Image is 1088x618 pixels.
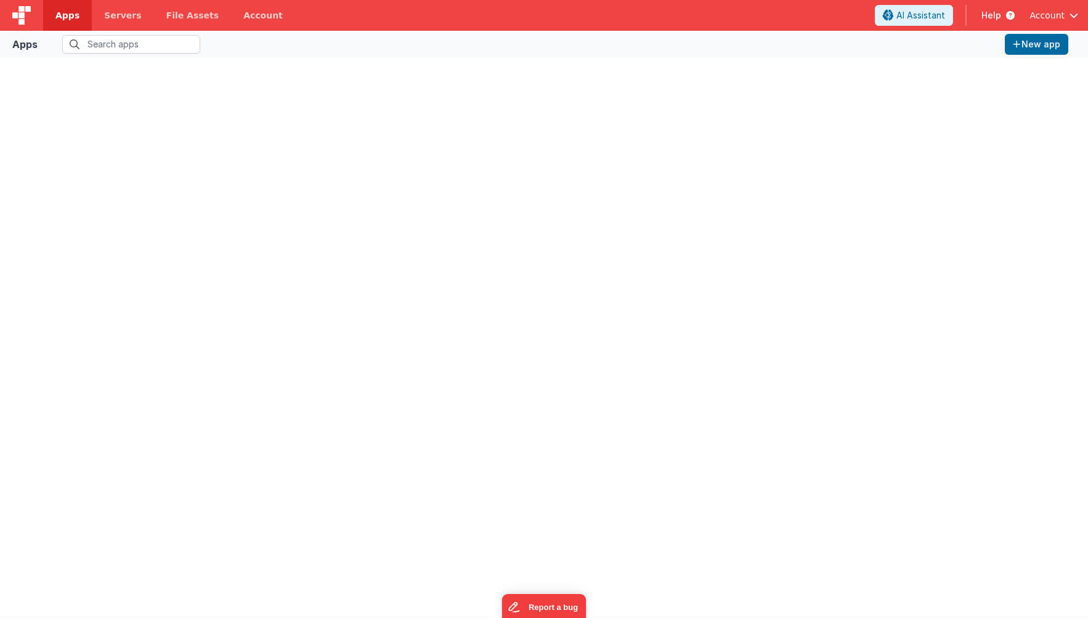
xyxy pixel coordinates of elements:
input: Search apps [62,35,200,54]
span: File Assets [166,9,219,22]
span: Servers [104,9,141,22]
span: Apps [55,9,79,22]
button: AI Assistant [875,5,953,26]
button: New app [1005,34,1068,55]
span: Account [1029,9,1065,22]
button: Account [1029,9,1078,22]
div: Apps [12,37,38,52]
span: AI Assistant [896,9,945,22]
span: Help [981,9,1001,22]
